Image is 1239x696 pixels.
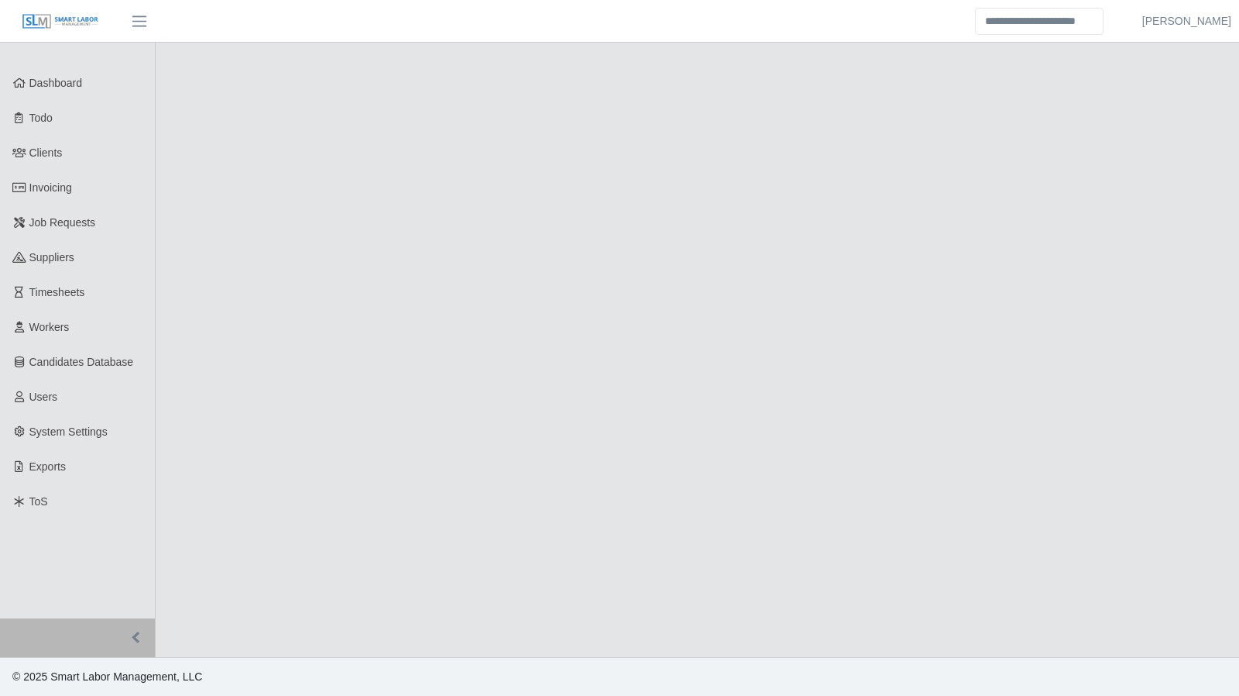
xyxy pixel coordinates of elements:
[29,391,58,403] span: Users
[29,426,108,438] span: System Settings
[29,460,66,473] span: Exports
[975,8,1103,35] input: Search
[29,251,74,264] span: Suppliers
[12,670,202,683] span: © 2025 Smart Labor Management, LLC
[1142,13,1231,29] a: [PERSON_NAME]
[29,146,63,159] span: Clients
[29,77,83,89] span: Dashboard
[29,286,85,298] span: Timesheets
[29,356,134,368] span: Candidates Database
[29,216,96,229] span: Job Requests
[29,112,53,124] span: Todo
[29,495,48,508] span: ToS
[29,321,70,333] span: Workers
[22,13,99,30] img: SLM Logo
[29,181,72,194] span: Invoicing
